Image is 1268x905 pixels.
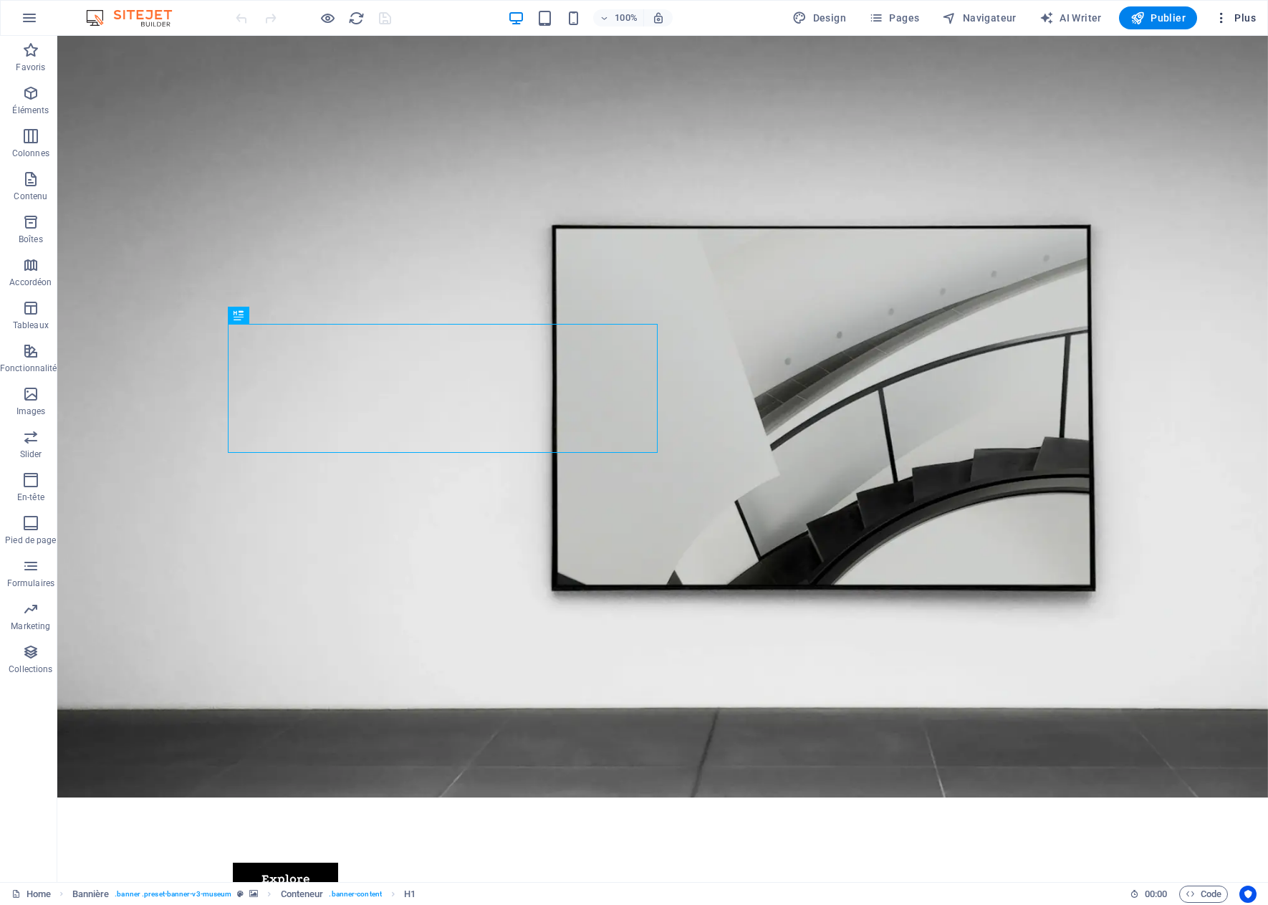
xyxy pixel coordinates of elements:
button: 100% [593,9,644,27]
p: Accordéon [9,277,52,288]
p: Favoris [16,62,45,73]
i: Cet élément contient un arrière-plan. [249,890,258,898]
p: Slider [20,449,42,460]
span: Pages [869,11,919,25]
h6: Durée de la session [1130,886,1168,903]
button: Navigateur [936,6,1022,29]
p: Colonnes [12,148,49,159]
p: Boîtes [19,234,43,245]
span: . banner .preset-banner-v3-museum [115,886,231,903]
p: Contenu [14,191,47,202]
p: Images [16,406,46,417]
span: Publier [1130,11,1186,25]
button: Publier [1119,6,1197,29]
span: Cliquez pour sélectionner. Double-cliquez pour modifier. [404,886,416,903]
span: Cliquez pour sélectionner. Double-cliquez pour modifier. [72,886,110,903]
p: Pied de page [5,535,56,546]
h6: 100% [615,9,638,27]
p: Tableaux [13,320,49,331]
button: Code [1179,886,1228,903]
span: Code [1186,886,1221,903]
span: Cliquez pour sélectionner. Double-cliquez pour modifier. [281,886,324,903]
span: Navigateur [942,11,1016,25]
button: reload [347,9,365,27]
span: : [1155,889,1157,899]
button: Pages [863,6,925,29]
button: Plus [1209,6,1262,29]
img: Editor Logo [82,9,190,27]
i: Cet élément est une présélection personnalisable. [237,890,244,898]
i: Lors du redimensionnement, ajuster automatiquement le niveau de zoom en fonction de l'appareil sé... [652,11,665,24]
span: AI Writer [1039,11,1102,25]
i: Actualiser la page [348,10,365,27]
p: Collections [9,664,52,675]
button: Usercentrics [1239,886,1257,903]
span: Plus [1214,11,1256,25]
p: Éléments [12,105,49,116]
button: Design [787,6,852,29]
p: En-tête [17,492,44,503]
button: AI Writer [1034,6,1108,29]
p: Formulaires [7,578,54,589]
p: Marketing [11,621,50,632]
button: Cliquez ici pour quitter le mode Aperçu et poursuivre l'édition. [319,9,336,27]
span: Design [792,11,846,25]
span: 00 00 [1145,886,1167,903]
span: . banner-content [329,886,381,903]
a: Cliquez pour annuler la sélection. Double-cliquez pour ouvrir Pages. [11,886,51,903]
nav: breadcrumb [72,886,416,903]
